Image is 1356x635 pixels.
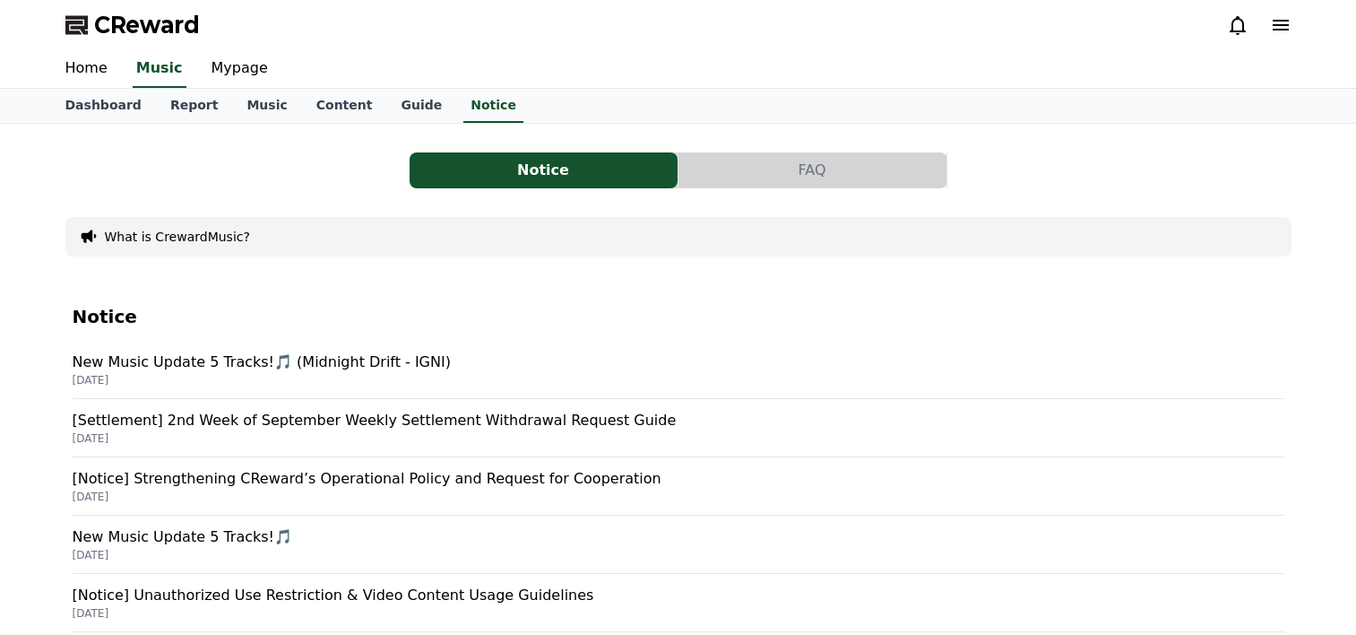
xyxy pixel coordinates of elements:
a: CReward [65,11,200,39]
button: FAQ [678,152,946,188]
a: Music [232,89,301,123]
button: Notice [410,152,678,188]
a: [Notice] Unauthorized Use Restriction & Video Content Usage Guidelines [DATE] [73,574,1284,632]
p: New Music Update 5 Tracks!🎵 [73,526,1284,548]
a: [Notice] Strengthening CReward’s Operational Policy and Request for Cooperation [DATE] [73,457,1284,516]
p: [DATE] [73,548,1284,562]
a: Mypage [197,50,282,88]
p: [Notice] Strengthening CReward’s Operational Policy and Request for Cooperation [73,468,1284,490]
p: [DATE] [73,606,1284,621]
p: [Notice] Unauthorized Use Restriction & Video Content Usage Guidelines [73,585,1284,606]
button: What is CrewardMusic? [105,228,250,246]
a: Music [133,50,186,88]
span: CReward [94,11,200,39]
p: New Music Update 5 Tracks!🎵 (Midnight Drift - IGNI) [73,352,1284,373]
a: Content [302,89,387,123]
a: Guide [386,89,456,123]
p: [DATE] [73,373,1284,387]
a: Report [156,89,233,123]
a: [Settlement] 2nd Week of September Weekly Settlement Withdrawal Request Guide [DATE] [73,399,1284,457]
p: [Settlement] 2nd Week of September Weekly Settlement Withdrawal Request Guide [73,410,1284,431]
p: [DATE] [73,431,1284,446]
a: Home [51,50,122,88]
a: Notice [463,89,523,123]
h4: Notice [73,307,1284,326]
a: New Music Update 5 Tracks!🎵 [DATE] [73,516,1284,574]
p: [DATE] [73,490,1284,504]
a: Dashboard [51,89,156,123]
a: Notice [410,152,678,188]
a: New Music Update 5 Tracks!🎵 (Midnight Drift - IGNI) [DATE] [73,341,1284,399]
a: FAQ [678,152,947,188]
